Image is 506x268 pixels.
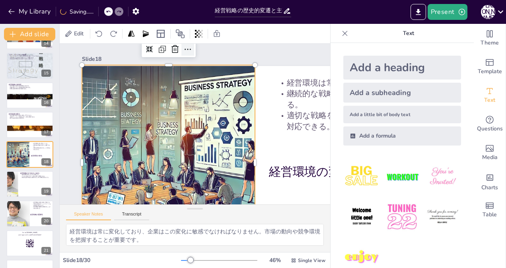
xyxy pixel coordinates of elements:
[343,106,461,123] div: Add a little bit of body text
[9,88,51,89] p: 戦略と組織の整合性が重要である。
[343,198,380,235] img: 4.jpeg
[114,212,150,220] button: Transcript
[481,5,495,19] div: [PERSON_NAME]
[424,198,461,235] img: 6.jpeg
[9,233,51,236] p: and login with code
[41,70,51,77] div: 15
[411,4,426,20] button: Export to PowerPoint
[484,96,495,105] span: Text
[9,118,51,119] p: 配分は企業の成功に直結する。
[41,128,51,136] div: 17
[41,247,51,254] div: 21
[343,158,380,195] img: 1.jpeg
[6,171,53,197] div: https://cdn.sendsteps.com/images/logo/sendsteps_logo_white.pnghttps://cdn.sendsteps.com/images/lo...
[343,83,461,103] div: Add a subheading
[9,83,51,85] p: 経営戦略の有効性
[32,202,51,204] p: 経営戦略は企業の成功に直結する。
[32,204,51,206] p: 明確な戦略を持つことでリソースを効果的に配分できる。
[6,112,53,138] div: https://cdn.sendsteps.com/images/logo/sendsteps_logo_white.pnghttps://cdn.sendsteps.com/images/lo...
[483,210,497,219] span: Table
[481,39,499,47] span: Theme
[6,230,53,256] div: 21
[474,138,506,167] div: Add images, graphics, shapes or video
[9,85,51,87] p: 経営戦略の有効性は組織構造に依存する。
[41,99,51,106] div: 16
[66,212,111,220] button: Speaker Notes
[351,24,466,43] p: Text
[60,8,93,16] div: Saving......
[41,40,51,47] div: 14
[6,82,53,109] div: https://cdn.sendsteps.com/images/logo/sendsteps_logo_white.pnghttps://cdn.sendsteps.com/images/lo...
[474,24,506,52] div: Change the overall theme
[32,147,51,150] p: 適切な戦略を策定することで変化に対応できる。
[481,183,498,192] span: Charts
[478,67,502,76] span: Template
[20,174,51,175] p: 経営戦略は進化し続ける必要がある。
[6,200,53,227] div: https://cdn.sendsteps.com/images/logo/sendsteps_logo_white.pnghttps://cdn.sendsteps.com/images/lo...
[9,115,51,116] p: 経営資源の配分は企業の成長に不可欠である。
[6,141,53,167] div: https://cdn.sendsteps.com/images/logo/sendsteps_logo_white.pnghttps://cdn.sendsteps.com/images/lo...
[474,81,506,110] div: Add text boxes
[424,158,461,195] img: 3.jpeg
[269,164,411,180] p: 経営環境の変化
[9,116,51,118] p: 資源ポートフォリオ戦略に基づく配分が重要である。
[9,113,51,115] p: 経営資源の配分
[343,56,461,80] div: Add a heading
[20,172,51,175] p: 経営戦略の[PERSON_NAME]
[82,55,350,63] div: Slide 18
[276,77,418,88] p: 経営環境は常に変化している。
[20,175,51,177] p: デジタル化やグローバル化が新たな課題である。
[343,126,461,146] div: Add a formula
[175,29,185,39] span: Position
[428,4,467,20] button: Present
[383,158,420,195] img: 2.jpeg
[9,58,51,60] p: 持続的な競争優位性を確保するために活用する。
[383,198,420,235] img: 5.jpeg
[474,196,506,224] div: Add a table
[9,57,51,58] p: 自社の核となる能力を考察することが重要である。
[41,158,51,165] div: 18
[276,110,418,132] p: 適切な戦略を策定することで変化に対応できる。
[9,231,51,234] p: Go to
[41,188,51,195] div: 19
[276,88,418,110] p: 継続的な戦略の見直しが必要である。
[6,52,53,79] div: https://cdn.sendsteps.com/images/logo/sendsteps_logo_white.pnghttps://cdn.sendsteps.com/images/lo...
[481,4,495,20] button: [PERSON_NAME]
[32,206,51,209] p: 経営戦略の重要性を理解することが成功に繋がる。
[474,167,506,196] div: Add charts and graphs
[9,87,51,88] p: 戦略の実行には人や組織の問題が関与する。
[26,231,37,233] strong: [DOMAIN_NAME]
[6,5,54,18] button: My Library
[72,30,85,37] span: Edit
[63,256,181,264] div: Slide 18 / 30
[4,28,55,41] button: Add slide
[20,177,51,179] p: 持続的な競争優位性を確保するために戦略を進化させる。
[265,256,284,264] div: 46 %
[31,154,50,157] p: 経営環境の変化
[41,218,51,225] div: 20
[215,5,283,17] input: Insert title
[32,143,51,144] p: 経営環境は常に変化している。
[30,214,49,216] p: 経営戦略の重要性
[482,153,498,162] span: Media
[9,54,51,56] p: コア・コンピタンス経営
[298,257,325,264] span: Single View
[154,27,167,40] div: Layout
[477,124,503,133] span: Questions
[32,144,51,147] p: 継続的な戦略の見直しが必要である。
[9,56,51,57] p: コア・コンピタンス経営は競争優位性を築くプロセスである。
[66,224,324,246] textarea: 経営環境は常に変化しており、企業はこの変化に敏感でなければなりません。市場の動向や競争環境を把握することが重要です。 企業は継続的に戦略を見直し、変化に適応する必要があります。この見直しを通じて...
[474,52,506,81] div: Add ready made slides
[474,110,506,138] div: Get real-time input from your audience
